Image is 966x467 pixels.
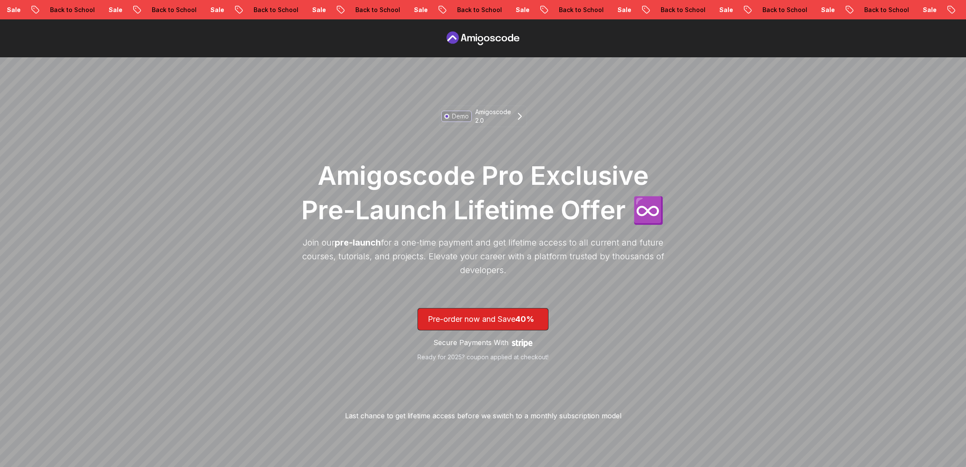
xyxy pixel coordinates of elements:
[406,6,434,14] p: Sale
[417,308,549,361] a: lifetime-access
[452,112,469,121] p: Demo
[304,6,332,14] p: Sale
[203,6,230,14] p: Sale
[298,236,668,277] p: Join our for a one-time payment and get lifetime access to all current and future courses, tutori...
[515,314,534,324] span: 40%
[449,6,508,14] p: Back to School
[653,6,712,14] p: Back to School
[298,158,668,227] h1: Amigoscode Pro Exclusive Pre-Launch Lifetime Offer ♾️
[813,6,841,14] p: Sale
[345,411,621,421] p: Last chance to get lifetime access before we switch to a monthly subscription model
[551,6,610,14] p: Back to School
[246,6,304,14] p: Back to School
[915,6,943,14] p: Sale
[101,6,129,14] p: Sale
[433,337,508,348] p: Secure Payments With
[755,6,813,14] p: Back to School
[348,6,406,14] p: Back to School
[417,353,549,361] p: Ready for 2025? coupon applied at checkout!
[439,106,527,127] a: DemoAmigoscode 2.0
[428,313,538,325] p: Pre-order now and Save
[42,6,101,14] p: Back to School
[335,237,381,248] span: pre-launch
[856,6,915,14] p: Back to School
[508,6,536,14] p: Sale
[610,6,637,14] p: Sale
[475,108,511,125] p: Amigoscode 2.0
[144,6,203,14] p: Back to School
[444,31,522,45] a: Pre Order page
[712,6,739,14] p: Sale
